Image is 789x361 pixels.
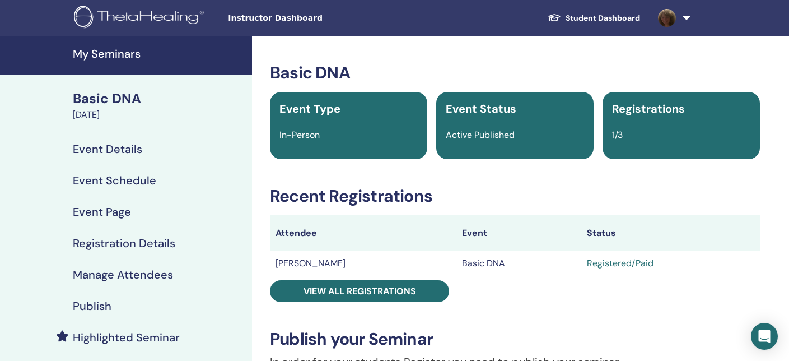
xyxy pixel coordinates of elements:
h4: Event Details [73,142,142,156]
td: [PERSON_NAME] [270,251,456,276]
h4: Event Page [73,205,131,219]
td: Basic DNA [456,251,581,276]
img: default.jpg [658,9,676,27]
img: graduation-cap-white.svg [548,13,561,22]
a: Basic DNA[DATE] [66,89,252,122]
div: Basic DNA [73,89,245,108]
h4: Manage Attendees [73,268,173,281]
span: Instructor Dashboard [228,12,396,24]
h3: Recent Registrations [270,186,760,206]
a: Student Dashboard [539,8,649,29]
h3: Basic DNA [270,63,760,83]
div: Registered/Paid [587,257,754,270]
th: Status [581,215,760,251]
h3: Publish your Seminar [270,329,760,349]
span: Event Type [279,101,340,116]
div: [DATE] [73,108,245,122]
h4: Highlighted Seminar [73,331,180,344]
th: Event [456,215,581,251]
h4: Registration Details [73,237,175,250]
h4: Publish [73,299,111,313]
div: Open Intercom Messenger [751,323,778,350]
span: In-Person [279,129,320,141]
h4: Event Schedule [73,174,156,187]
a: View all registrations [270,280,449,302]
h4: My Seminars [73,47,245,61]
span: 1/3 [612,129,623,141]
img: logo.png [74,6,208,31]
th: Attendee [270,215,456,251]
span: Registrations [612,101,685,116]
span: Active Published [446,129,515,141]
span: View all registrations [304,285,416,297]
span: Event Status [446,101,516,116]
